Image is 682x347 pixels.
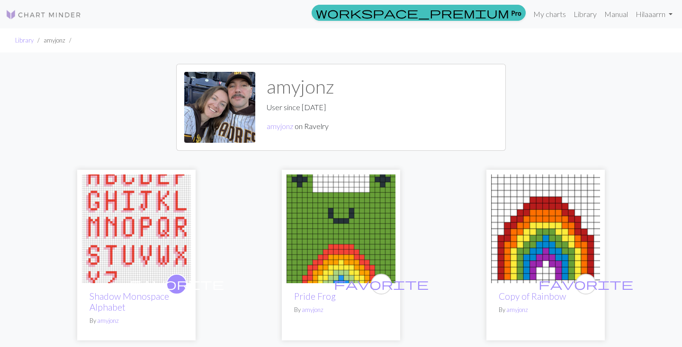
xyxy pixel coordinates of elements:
p: By [294,305,388,314]
a: Shadow Monospace Alphabet [90,291,169,312]
li: amyjonz [34,36,65,45]
i: favourite [538,275,633,294]
button: favourite [575,274,596,295]
a: Shadow Monospace Alphabet [82,223,191,232]
a: Pride Frog [294,291,336,302]
p: By [499,305,592,314]
img: Shadow Monospace Alphabet [82,174,191,283]
a: Pride Frog [287,223,395,232]
a: My charts [529,5,570,24]
a: amyjonz [302,306,323,313]
img: Pride Frog [287,174,395,283]
img: amyjonz [184,72,255,143]
a: amyjonz [97,317,119,324]
img: Rainbow [491,174,600,283]
a: Rainbow [491,223,600,232]
a: Manual [601,5,632,24]
a: Pro [312,5,526,21]
i: favourite [129,275,224,294]
img: Logo [6,9,81,20]
a: amyjonz [506,306,528,313]
a: Hilaaarrn [632,5,676,24]
p: User since [DATE] [267,102,334,113]
a: Library [15,36,34,44]
span: workspace_premium [316,6,509,19]
p: By [90,316,183,325]
a: Copy of Rainbow [499,291,566,302]
button: favourite [166,274,187,295]
h1: amyjonz [267,75,334,98]
i: favourite [334,275,429,294]
span: favorite [538,277,633,291]
p: on Ravelry [267,121,334,132]
button: favourite [371,274,392,295]
span: favorite [129,277,224,291]
a: Library [570,5,601,24]
a: amyjonz [267,121,293,130]
span: favorite [334,277,429,291]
